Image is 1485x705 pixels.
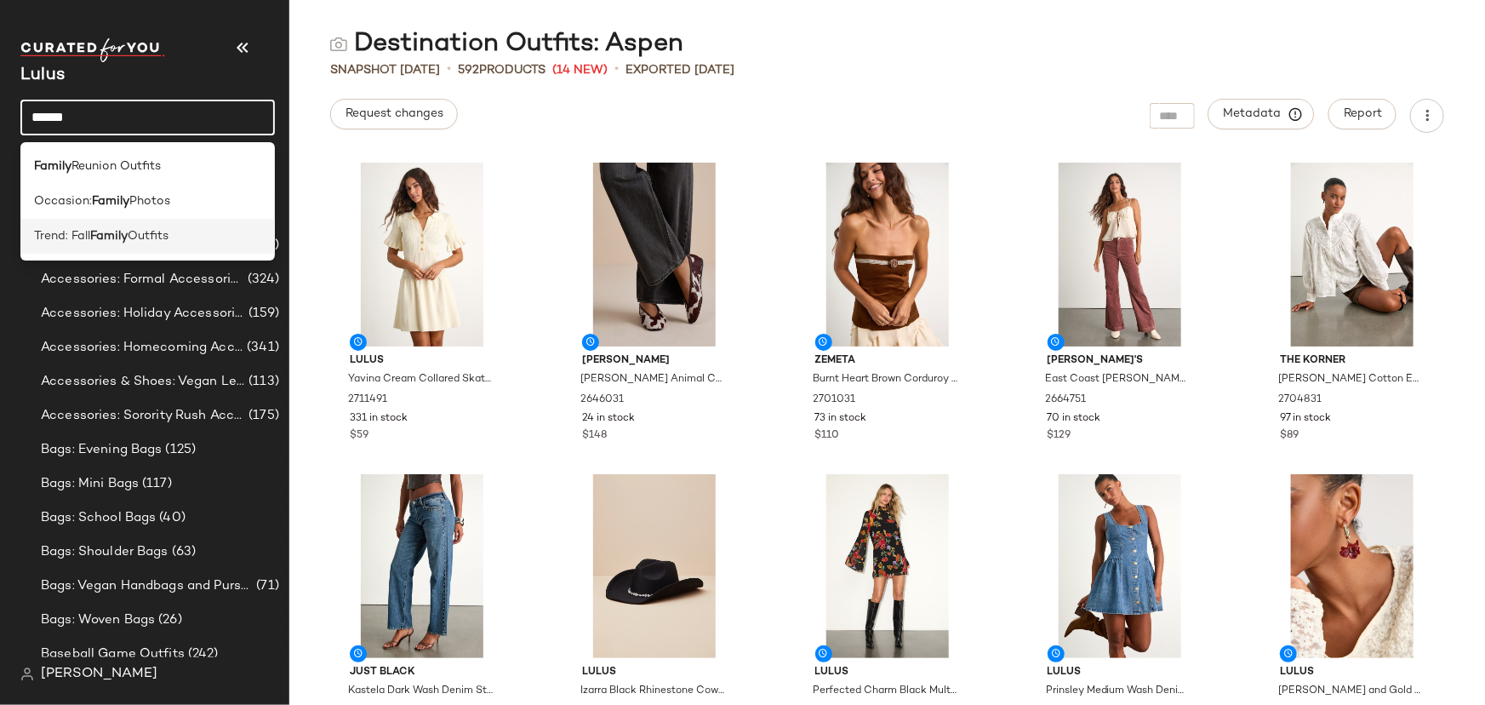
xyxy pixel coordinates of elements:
[447,60,451,80] span: •
[244,270,279,289] span: (324)
[348,684,493,699] span: Kastela Dark Wash Denim Studded Low-Rise Jeans
[41,508,156,528] span: Bags: School Bags
[348,393,387,408] span: 2711491
[41,304,245,324] span: Accessories: Holiday Accessories
[582,411,635,427] span: 24 in stock
[1223,106,1300,122] span: Metadata
[568,474,740,658] img: 2710311_02_front_2025-07-08.jpg
[41,664,157,685] span: [PERSON_NAME]
[41,406,245,426] span: Accessories: Sorority Rush Accessories
[41,372,245,392] span: Accessories & Shoes: Vegan Leather
[1048,353,1192,369] span: [PERSON_NAME]'s
[1280,428,1299,444] span: $89
[1278,372,1423,387] span: [PERSON_NAME] Cotton Eyelet Embroidered Long Sleeve Top
[1280,411,1331,427] span: 97 in stock
[348,372,493,387] span: Yavina Cream Collared Skater Sweater Mini Dress
[1328,99,1396,129] button: Report
[1208,99,1315,129] button: Metadata
[1034,474,1206,658] img: 2710111_01_hero_2025-08-22.jpg
[245,372,279,392] span: (113)
[336,474,508,658] img: 2666291_01_hero_2025-08-20.jpg
[34,227,90,245] span: Trend: Fall
[582,428,607,444] span: $148
[582,353,727,369] span: [PERSON_NAME]
[129,192,170,210] span: Photos
[92,192,129,210] b: Family
[128,227,168,245] span: Outfits
[625,61,734,79] p: Exported [DATE]
[330,99,458,129] button: Request changes
[41,542,168,562] span: Bags: Shoulder Bags
[243,338,279,358] span: (341)
[90,227,128,245] b: Family
[582,665,727,680] span: Lulus
[41,645,185,664] span: Baseball Game Outfits
[1048,428,1071,444] span: $129
[1048,665,1192,680] span: Lulus
[1046,372,1191,387] span: East Coast [PERSON_NAME] Corduroy High-Rise Flare Pants
[802,163,974,347] img: 2701031_01_hero_2025-08-26.jpg
[253,576,279,596] span: (71)
[458,61,545,79] div: Products
[814,393,856,408] span: 2701031
[245,304,279,324] span: (159)
[330,36,347,53] img: svg%3e
[815,428,840,444] span: $110
[1046,393,1087,408] span: 2664751
[815,353,960,369] span: Zemeta
[336,163,508,347] img: 2711491_01_hero_2025-08-27.jpg
[156,508,186,528] span: (40)
[41,440,163,460] span: Bags: Evening Bags
[1046,684,1191,699] span: Prinsley Medium Wash Denim Button-Front Mini Dress
[163,440,197,460] span: (125)
[815,411,867,427] span: 73 in stock
[350,411,408,427] span: 331 in stock
[330,61,440,79] span: Snapshot [DATE]
[71,158,161,175] span: Reunion Outfits
[1034,163,1206,347] img: 2664751_01_hero_2025-08-26.jpg
[34,192,92,210] span: Occasion:
[20,38,165,62] img: cfy_white_logo.C9jOOHJF.svg
[815,665,960,680] span: Lulus
[34,158,71,175] b: Family
[41,474,139,494] span: Bags: Mini Bags
[185,645,219,664] span: (242)
[1343,107,1382,121] span: Report
[245,406,279,426] span: (175)
[1278,684,1423,699] span: [PERSON_NAME] and Gold Floral Huggie Hoop Earrings
[614,60,619,80] span: •
[20,66,65,84] span: Current Company Name
[458,64,479,77] span: 592
[1280,353,1425,369] span: The Korner
[350,665,494,680] span: Just Black
[155,610,182,630] span: (26)
[41,610,155,630] span: Bags: Woven Bags
[1266,474,1438,658] img: 2737411_01_OM_2025-08-20.jpg
[330,27,683,61] div: Destination Outfits: Aspen
[814,372,958,387] span: Burnt Heart Brown Corduroy Rosette Strapless Top
[41,338,243,358] span: Accessories: Homecoming Accessories
[1278,393,1322,408] span: 2704831
[20,668,34,681] img: svg%3e
[345,107,443,121] span: Request changes
[580,393,624,408] span: 2646031
[814,684,958,699] span: Perfected Charm Black Multi Floral Bell Sleeve Mini Shift Dress
[139,474,172,494] span: (117)
[350,428,368,444] span: $59
[41,576,253,596] span: Bags: Vegan Handbags and Purses
[1048,411,1101,427] span: 70 in stock
[41,270,244,289] span: Accessories: Formal Accessories
[568,163,740,347] img: 2646031_01_OM_2025-08-26.jpg
[802,474,974,658] img: 2713751_06_fullbody_2025-08-20.jpg
[168,542,197,562] span: (63)
[580,372,725,387] span: [PERSON_NAME] Animal Calf Hair Leather Flats
[1280,665,1425,680] span: Lulus
[1266,163,1438,347] img: 2704831_01_hero_2025-08-20.jpg
[350,353,494,369] span: Lulus
[580,684,725,699] span: Izarra Black Rhinestone Cowboy Hat
[552,61,608,79] span: (14 New)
